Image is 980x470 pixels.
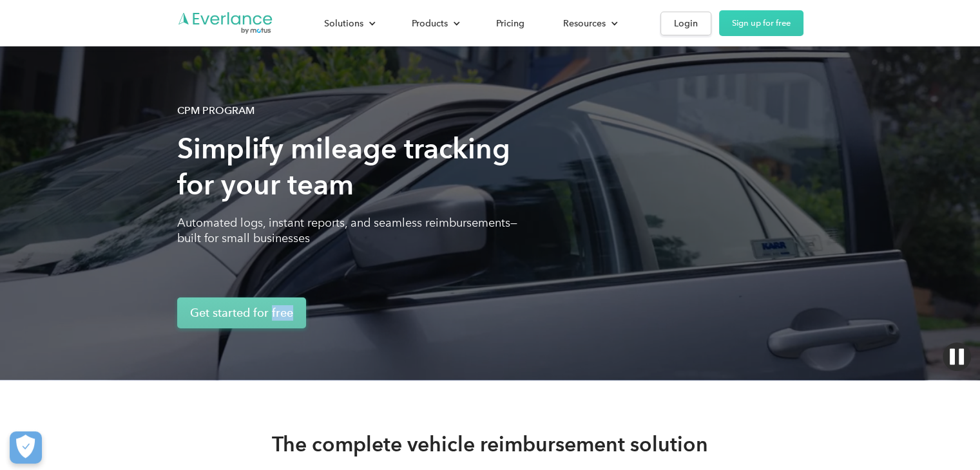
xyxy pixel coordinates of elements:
[177,131,525,203] h1: Simplify mileage tracking for your team
[719,10,803,36] a: Sign up for free
[10,431,42,464] button: Cookies Settings
[412,15,448,32] div: Products
[177,215,525,246] p: Automated logs, instant reports, and seamless reimbursements—built for small businesses
[660,12,711,35] a: Login
[177,11,274,35] a: Go to homepage
[563,15,606,32] div: Resources
[177,431,803,457] h2: The complete vehicle reimbursement solution
[324,15,363,32] div: Solutions
[483,12,537,35] a: Pricing
[311,12,386,35] div: Solutions
[496,15,524,32] div: Pricing
[943,343,971,371] img: Pause video
[177,103,255,118] div: CPM Program
[550,12,628,35] div: Resources
[177,297,306,328] a: Get started for free
[674,15,698,32] div: Login
[399,12,470,35] div: Products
